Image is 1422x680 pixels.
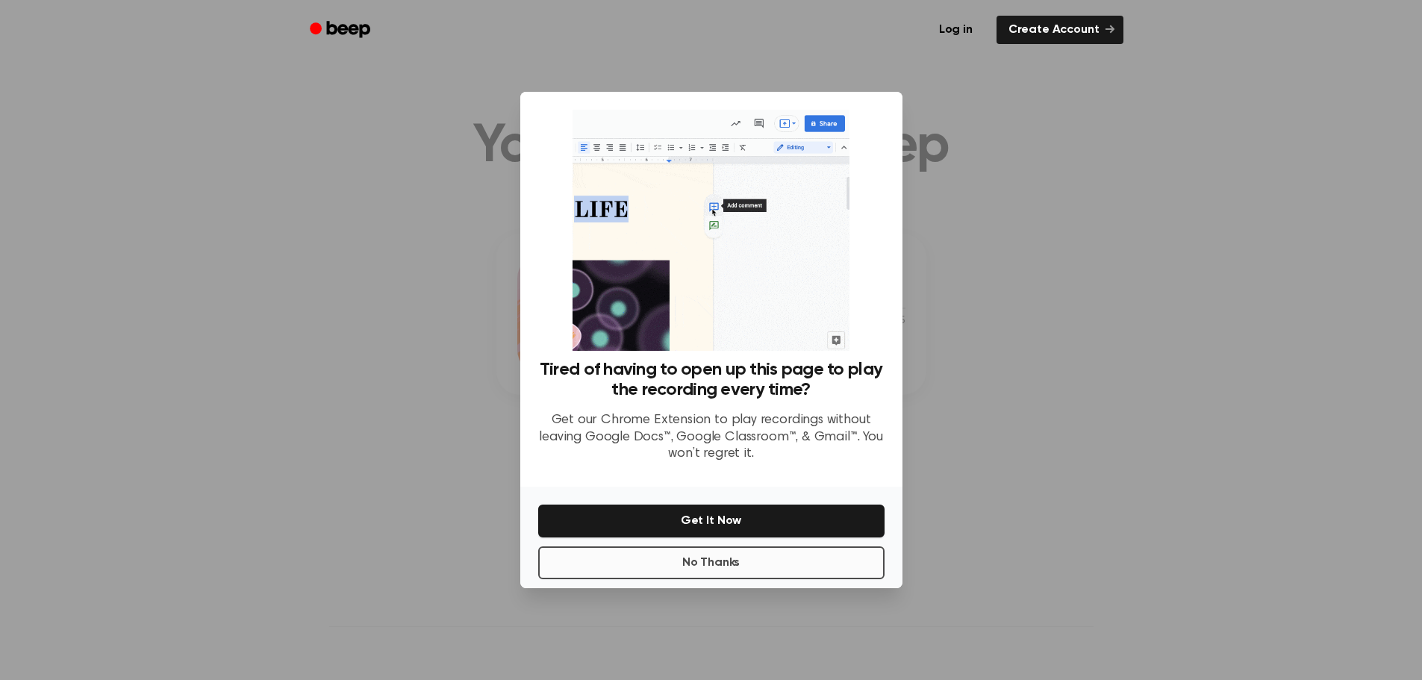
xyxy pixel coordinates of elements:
img: Beep extension in action [573,110,849,351]
h3: Tired of having to open up this page to play the recording every time? [538,360,885,400]
p: Get our Chrome Extension to play recordings without leaving Google Docs™, Google Classroom™, & Gm... [538,412,885,463]
a: Create Account [997,16,1123,44]
a: Log in [924,13,988,47]
button: No Thanks [538,546,885,579]
a: Beep [299,16,384,45]
button: Get It Now [538,505,885,537]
